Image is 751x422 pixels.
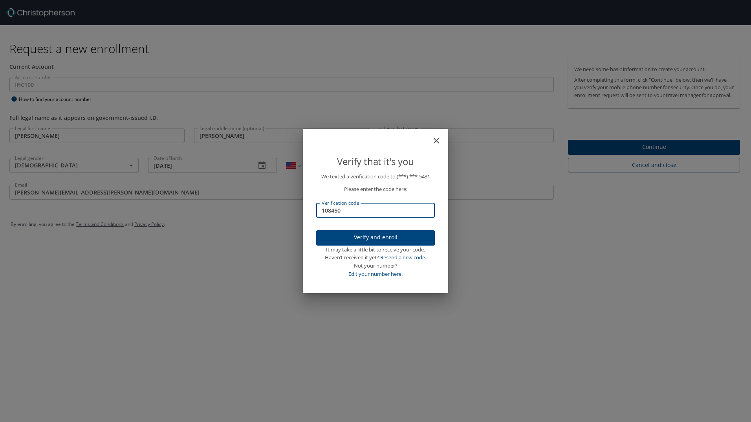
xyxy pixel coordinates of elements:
div: Haven’t received it yet? [316,253,435,262]
span: Verify and enroll [322,233,429,242]
button: Verify and enroll [316,230,435,246]
button: close [436,132,445,141]
div: It may take a little bit to receive your code. [316,246,435,254]
p: Verify that it's you [316,154,435,169]
p: Please enter the code here: [316,185,435,193]
p: We texted a verification code to (***) ***- 5431 [316,172,435,181]
a: Edit your number here. [348,270,403,277]
a: Resend a new code. [380,254,426,261]
div: Not your number? [316,262,435,270]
